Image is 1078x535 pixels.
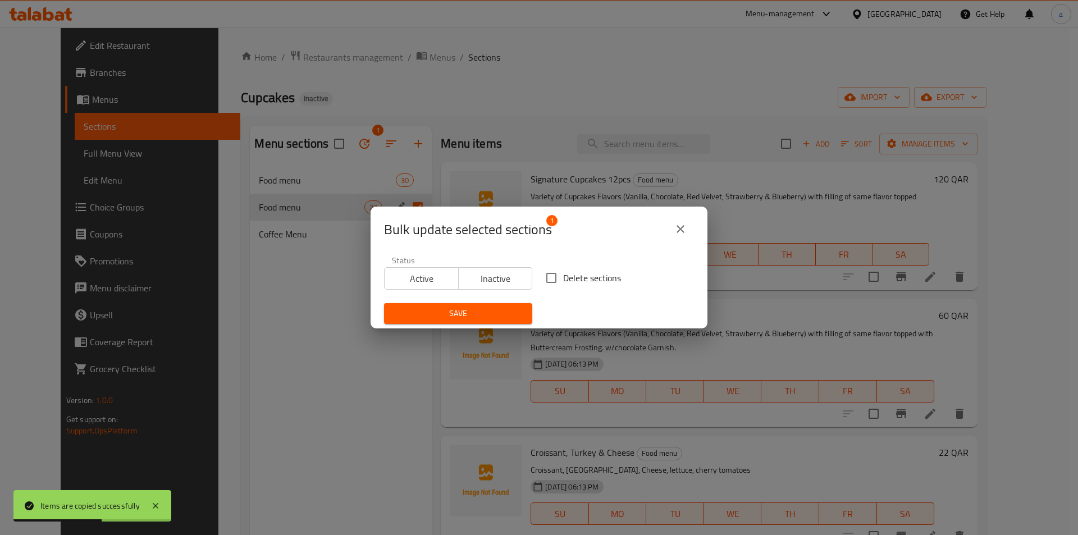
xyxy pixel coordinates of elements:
div: Items are copied successfully [40,500,140,512]
button: Save [384,303,532,324]
button: close [667,216,694,243]
button: Active [384,267,459,290]
span: Delete sections [563,271,621,285]
span: Active [389,271,454,287]
button: Inactive [458,267,533,290]
span: Inactive [463,271,528,287]
span: Selected section count [384,221,552,239]
span: 1 [546,215,558,226]
span: Save [393,307,523,321]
